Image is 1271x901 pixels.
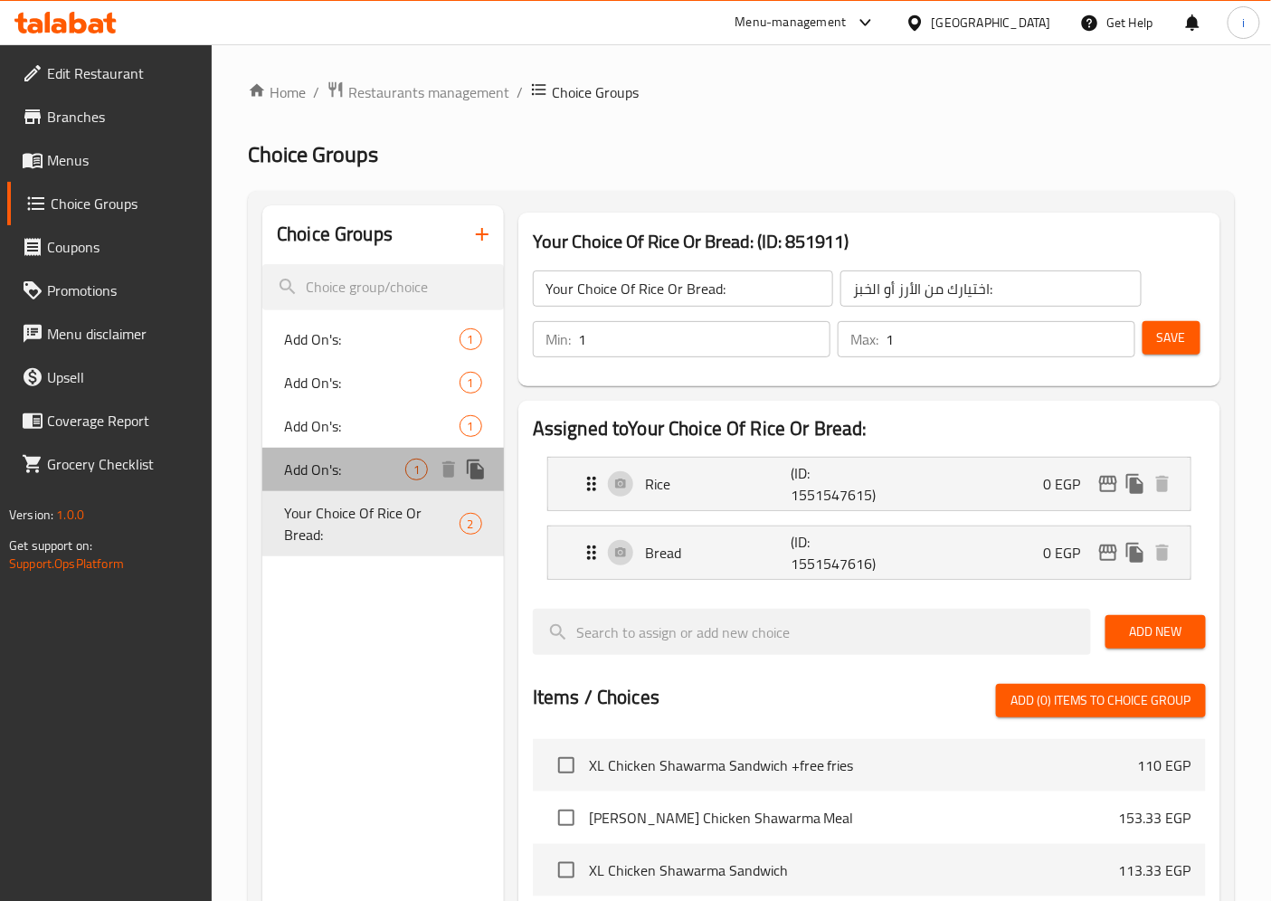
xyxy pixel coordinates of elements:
a: Restaurants management [327,81,509,104]
span: Add On's: [284,415,460,437]
p: 153.33 EGP [1119,807,1191,829]
span: Menus [47,149,198,171]
p: 0 EGP [1043,542,1095,564]
div: Choices [460,328,482,350]
div: Add On's:1deleteduplicate [262,448,504,491]
span: Choice Groups [51,193,198,214]
p: 113.33 EGP [1119,859,1191,881]
div: Add On's:1 [262,318,504,361]
button: edit [1095,539,1122,566]
div: Your Choice Of Rice Or Bread:2 [262,491,504,556]
a: Menus [7,138,213,182]
li: Expand [533,450,1206,518]
span: Choice Groups [552,81,639,103]
button: Add New [1105,615,1206,649]
li: Expand [533,518,1206,587]
a: Home [248,81,306,103]
a: Branches [7,95,213,138]
div: Add On's:1 [262,361,504,404]
div: Choices [460,513,482,535]
nav: breadcrumb [248,81,1235,104]
h2: Choice Groups [277,221,393,248]
span: Select choice [547,746,585,784]
span: Restaurants management [348,81,509,103]
a: Grocery Checklist [7,442,213,486]
button: delete [1149,470,1176,498]
a: Support.OpsPlatform [9,552,124,575]
span: Save [1157,327,1186,349]
button: duplicate [1122,539,1149,566]
button: duplicate [1122,470,1149,498]
span: Get support on: [9,534,92,557]
span: [PERSON_NAME] Chicken Shawarma Meal [589,807,1119,829]
p: 110 EGP [1138,754,1191,776]
button: Save [1143,321,1200,355]
p: Bread [645,542,791,564]
span: XL Chicken Shawarma Sandwich [589,859,1119,881]
button: Add (0) items to choice group [996,684,1206,717]
div: Expand [548,458,1190,510]
h2: Assigned to Your Choice Of Rice Or Bread: [533,415,1206,442]
p: (ID: 1551547616) [791,531,888,574]
span: Coupons [47,236,198,258]
span: i [1242,13,1245,33]
span: Add On's: [284,459,405,480]
button: delete [1149,539,1176,566]
span: 1 [460,331,481,348]
p: (ID: 1551547615) [791,462,888,506]
span: Grocery Checklist [47,453,198,475]
li: / [517,81,523,103]
span: XL Chicken Shawarma Sandwich +free fries [589,754,1138,776]
button: edit [1095,470,1122,498]
span: Branches [47,106,198,128]
a: Choice Groups [7,182,213,225]
button: duplicate [462,456,489,483]
input: search [262,264,504,310]
a: Edit Restaurant [7,52,213,95]
span: Add On's: [284,372,460,394]
span: 1 [460,375,481,392]
div: Choices [405,459,428,480]
a: Coupons [7,225,213,269]
button: delete [435,456,462,483]
div: Add On's:1 [262,404,504,448]
span: Coverage Report [47,410,198,432]
span: Edit Restaurant [47,62,198,84]
span: Choice Groups [248,134,378,175]
div: Expand [548,526,1190,579]
span: Add On's: [284,328,460,350]
span: Upsell [47,366,198,388]
div: [GEOGRAPHIC_DATA] [932,13,1051,33]
span: 2 [460,516,481,533]
span: Select choice [547,799,585,837]
p: Min: [545,328,571,350]
div: Menu-management [735,12,847,33]
span: Add New [1120,621,1191,643]
span: 1 [460,418,481,435]
p: Max: [850,328,878,350]
h2: Items / Choices [533,684,659,711]
span: Your Choice Of Rice Or Bread: [284,502,460,545]
span: 1 [406,461,427,479]
a: Promotions [7,269,213,312]
p: Rice [645,473,791,495]
h3: Your Choice Of Rice Or Bread: (ID: 851911) [533,227,1206,256]
span: Add (0) items to choice group [1010,689,1191,712]
li: / [313,81,319,103]
p: 0 EGP [1043,473,1095,495]
span: Version: [9,503,53,526]
span: Promotions [47,280,198,301]
a: Menu disclaimer [7,312,213,356]
span: Menu disclaimer [47,323,198,345]
a: Upsell [7,356,213,399]
span: 1.0.0 [56,503,84,526]
a: Coverage Report [7,399,213,442]
input: search [533,609,1091,655]
span: Select choice [547,851,585,889]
